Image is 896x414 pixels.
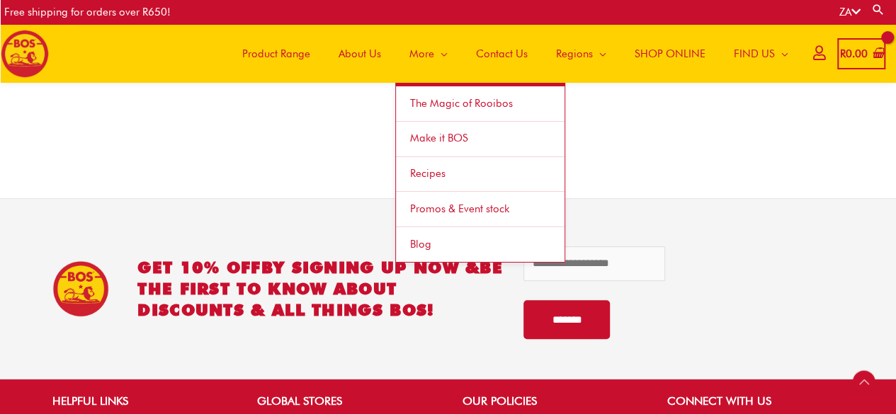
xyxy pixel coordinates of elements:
[734,33,775,75] span: FIND US
[410,238,431,251] span: Blog
[396,192,565,227] a: Promos & Event stock
[52,393,229,410] h2: HELPFUL LINKS
[396,86,565,122] a: The Magic of Rooibos
[839,6,861,18] a: ZA
[476,33,528,75] span: Contact Us
[217,24,803,83] nav: Site Navigation
[410,97,513,110] span: The Magic of Rooibos
[228,24,324,83] a: Product Range
[462,24,542,83] a: Contact Us
[463,393,639,410] h2: OUR POLICIES
[52,260,109,317] img: BOS Ice Tea
[542,24,620,83] a: Regions
[396,122,565,157] a: Make it BOS
[837,38,885,70] a: View Shopping Cart, empty
[620,24,720,83] a: SHOP ONLINE
[242,33,310,75] span: Product Range
[410,132,468,144] span: Make it BOS
[257,393,433,410] h2: GLOBAL STORES
[410,167,446,180] span: Recipes
[339,33,381,75] span: About Us
[324,24,395,83] a: About Us
[840,47,868,60] bdi: 0.00
[261,258,480,277] span: BY SIGNING UP NOW &
[635,33,705,75] span: SHOP ONLINE
[396,157,565,192] a: Recipes
[840,47,846,60] span: R
[409,33,434,75] span: More
[395,24,462,83] a: More
[410,202,509,215] span: Promos & Event stock
[137,257,503,321] h2: GET 10% OFF be the first to know about discounts & all things BOS!
[1,30,49,78] img: BOS logo finals-200px
[556,33,593,75] span: Regions
[871,3,885,16] a: Search button
[667,393,844,410] h2: CONNECT WITH US
[396,227,565,262] a: Blog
